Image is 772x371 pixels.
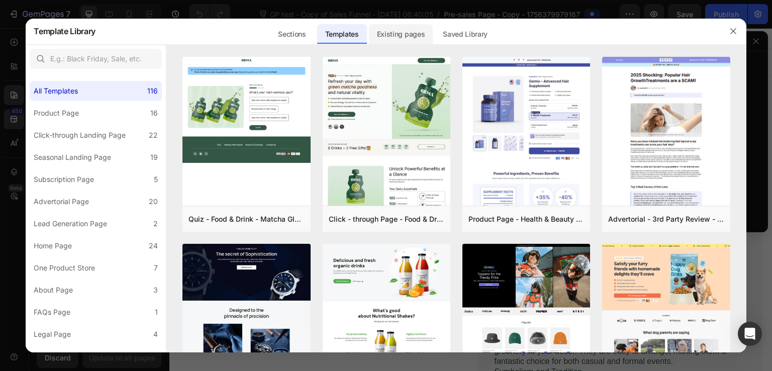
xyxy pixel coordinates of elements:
[34,18,95,44] h2: Template Library
[30,49,162,69] input: E.g.: Black Friday, Sale, etc.
[325,339,575,350] p: Symbolism and Tradition
[34,107,79,119] div: Product Page
[29,72,276,320] img: Birthday Mini Pupcakes With Decorations-0
[34,284,73,296] div: About Page
[435,24,496,44] div: Saved Library
[34,151,111,163] div: Seasonal Landing Page
[34,129,126,141] div: Click-through Landing Page
[150,151,158,163] div: 19
[34,218,107,230] div: Lead Generation Page
[149,129,158,141] div: 22
[34,350,79,362] div: Contact Page
[608,213,724,225] div: Advertorial - 3rd Party Review - The Before Image - Hair Supplement
[468,213,584,225] div: Product Page - Health & Beauty - Hair Supplement
[34,85,78,97] div: All Templates
[153,284,158,296] div: 3
[325,193,575,256] p: Ingredients: natural creamy peanut butter, water, gluten free all purpose flour (garbanzo bean fl...
[325,256,575,266] p: Beautiful Decor for Any Occasion
[147,85,158,97] div: 116
[154,262,158,274] div: 7
[370,144,457,152] p: Rated 4.7 Stars (465 reviews)
[150,107,158,119] div: 16
[34,196,89,208] div: Advertorial Page
[34,262,95,274] div: One Product Store
[317,24,367,44] div: Templates
[154,173,158,185] div: 5
[182,57,310,163] img: quiz-1.png
[325,266,575,340] p: Shamrocks are not just a symbol of [GEOGRAPHIC_DATA]; they are a versatile decor piece that can t...
[325,182,575,193] p: Discover the Charm of Shamrocks
[324,84,576,139] h1: Birthday Mini Pupcakes With Decorations
[274,27,329,41] img: gempages_581871458452505448-baaadf43-9067-4b71-be98-caa9a1a9e177.svg
[153,328,158,340] div: 4
[34,240,72,252] div: Home Page
[149,196,158,208] div: 20
[149,240,158,252] div: 24
[153,218,158,230] div: 2
[325,162,575,172] p: Delivery Every 5 Days
[270,24,314,44] div: Sections
[34,173,94,185] div: Subscription Page
[329,213,444,225] div: Click - through Page - Food & Drink - Matcha Glow Shot
[153,350,158,362] div: 2
[738,322,762,346] div: Open Intercom Messenger
[34,306,70,318] div: FAQs Page
[155,306,158,318] div: 1
[369,24,433,44] div: Existing pages
[34,328,71,340] div: Legal Page
[188,213,304,225] div: Quiz - Food & Drink - Matcha Glow Shot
